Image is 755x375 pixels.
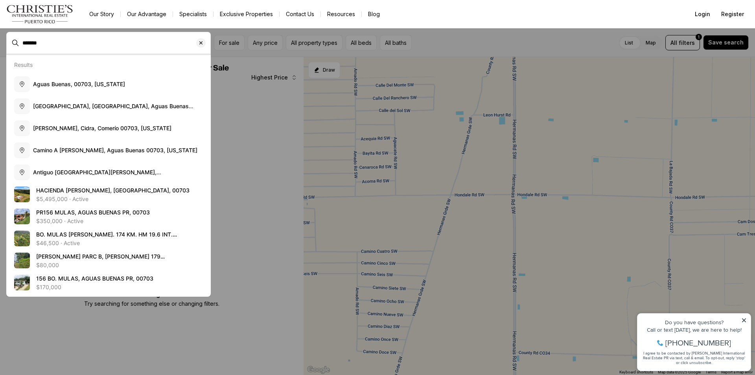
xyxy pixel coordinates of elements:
[6,5,74,24] img: logo
[11,95,206,117] button: [GEOGRAPHIC_DATA], [GEOGRAPHIC_DATA], Aguas Buenas 00703, [US_STATE]
[11,227,206,249] a: View details: BO. MULAS CARR. 174 KM. HM 19.6 INT. #SOLAR 1
[173,9,213,20] a: Specialists
[33,81,125,87] span: Aguas Buenas, 00703, [US_STATE]
[690,6,715,22] button: Login
[11,249,206,272] a: View details: BO MULAS PARC B, CARR 179 KM.HM 20.9
[36,209,150,216] span: PR156 MULAS, AGUAS BUENAS PR, 00703
[362,9,386,20] a: Blog
[8,25,114,31] div: Call or text [DATE], we are here to help!
[121,9,173,20] a: Our Advantage
[33,103,193,117] span: [GEOGRAPHIC_DATA], [GEOGRAPHIC_DATA], Aguas Buenas 00703, [US_STATE]
[36,218,83,224] p: $350,000 · Active
[11,161,206,183] button: Antiguo [GEOGRAPHIC_DATA][PERSON_NAME], [GEOGRAPHIC_DATA][PERSON_NAME], [GEOGRAPHIC_DATA], 00703,...
[33,125,171,131] span: [PERSON_NAME], Cidra, Comerío 00703, [US_STATE]
[36,253,170,268] span: [PERSON_NAME] PARC B, [PERSON_NAME] 179 [DOMAIN_NAME] 20.9, AGUAS BUENAS PR, 00703
[716,6,749,22] button: Register
[11,272,206,294] a: View details: 156 BO. MULAS
[36,231,177,246] span: BO. MULAS [PERSON_NAME]. 174 KM. HM 19.6 INT. [STREET_ADDRESS]
[32,37,98,45] span: [PHONE_NUMBER]
[8,18,114,23] div: Do you have questions?
[721,11,744,17] span: Register
[36,262,59,268] p: $80,000
[36,284,61,290] p: $170,000
[11,205,206,227] a: View details: PR156 MULAS
[36,196,88,202] p: $5,495,000 · Active
[33,169,194,191] span: Antiguo [GEOGRAPHIC_DATA][PERSON_NAME], [GEOGRAPHIC_DATA][PERSON_NAME], [GEOGRAPHIC_DATA], 00703,...
[33,147,197,153] span: Camino A [PERSON_NAME], Aguas Buenas 00703, [US_STATE]
[214,9,279,20] a: Exclusive Properties
[196,32,210,54] button: Clear search input
[11,183,206,205] a: View details: HACIENDA CASCADA
[695,11,710,17] span: Login
[14,61,33,68] p: Results
[280,9,320,20] button: Contact Us
[83,9,120,20] a: Our Story
[11,117,206,139] button: [PERSON_NAME], Cidra, Comerío 00703, [US_STATE]
[11,139,206,161] button: Camino A [PERSON_NAME], Aguas Buenas 00703, [US_STATE]
[36,275,153,282] span: 156 BO. MULAS, AGUAS BUENAS PR, 00703
[36,240,80,246] p: $46,500 · Active
[36,187,190,194] span: HACIENDA [PERSON_NAME], [GEOGRAPHIC_DATA], 00703
[10,48,112,63] span: I agree to be contacted by [PERSON_NAME] International Real Estate PR via text, call & email. To ...
[321,9,361,20] a: Resources
[11,73,206,95] button: Aguas Buenas, 00703, [US_STATE]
